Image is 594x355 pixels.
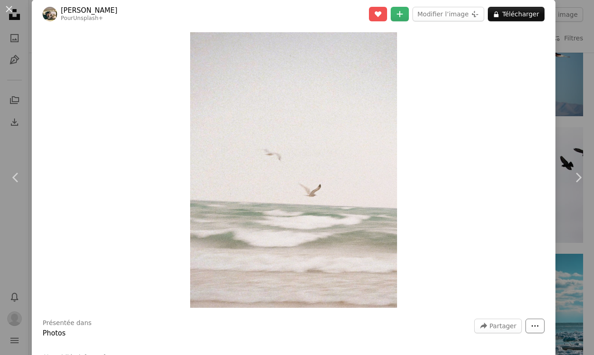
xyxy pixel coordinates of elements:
h3: Présentée dans [43,319,92,328]
button: Modifier l’image [412,7,484,21]
span: Partager [490,319,516,333]
button: Télécharger [488,7,545,21]
a: Photos [43,329,66,337]
img: Un couple d’oiseaux survolant un plan d’eau [190,32,397,308]
div: Pour [61,15,118,22]
a: Suivant [562,134,594,221]
a: Unsplash+ [73,15,103,21]
button: Zoom sur cette image [190,32,397,308]
button: Je n'aime pas [369,7,387,21]
button: Partager cette image [474,319,522,333]
a: [PERSON_NAME] [61,6,118,15]
button: Ajouter à la collection [391,7,409,21]
button: Plus d’actions [525,319,545,333]
img: Accéder au profil de Hans [43,7,57,21]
